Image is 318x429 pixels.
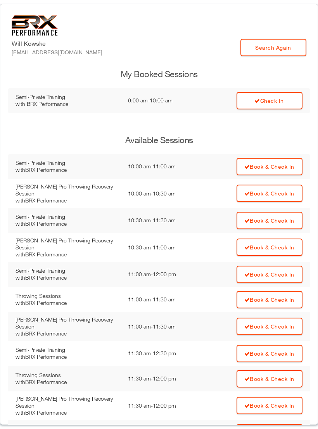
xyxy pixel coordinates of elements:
label: Will Kowske [12,39,102,56]
div: Throwing Sessions [16,372,120,379]
div: Semi-Private Training [16,267,120,274]
div: Semi-Private Training [16,346,120,353]
h3: My Booked Sessions [8,68,310,80]
div: with BRX Performance [16,409,120,416]
td: 11:00 am - 12:00 pm [124,262,202,287]
a: Check In [237,92,302,109]
img: 6f7da32581c89ca25d665dc3aae533e4f14fe3ef_original.svg [12,15,58,36]
a: Book & Check In [237,318,302,335]
div: with BRX Performance [16,299,120,306]
h3: Available Sessions [8,134,310,146]
a: Book & Check In [237,397,302,414]
td: 11:00 am - 11:30 am [124,312,202,341]
a: Book & Check In [237,212,302,229]
div: with BRX Performance [16,251,120,258]
td: 10:30 am - 11:30 am [124,208,202,233]
div: with BRX Performance [16,197,120,204]
div: Semi-Private Training [16,213,120,220]
td: 10:00 am - 11:00 am [124,154,202,179]
div: Semi-Private Training [16,93,120,100]
div: [PERSON_NAME] Pro Throwing Recovery Session [16,316,120,330]
a: Book & Check In [237,266,302,283]
a: Book & Check In [237,291,302,308]
div: with BRX Performance [16,330,120,337]
a: Book & Check In [237,185,302,202]
td: 11:30 am - 12:30 pm [124,341,202,366]
div: with BRX Performance [16,379,120,386]
div: [EMAIL_ADDRESS][DOMAIN_NAME] [12,48,102,56]
div: [PERSON_NAME] Pro Throwing Recovery Session [16,237,120,251]
div: [PERSON_NAME] Pro Throwing Recovery Session [16,183,120,197]
td: 10:30 am - 11:00 am [124,233,202,262]
td: 11:30 am - 12:00 pm [124,366,202,391]
div: [PERSON_NAME] Pro Throwing Recovery Session [16,395,120,409]
td: 9:00 am - 10:00 am [124,88,199,113]
div: with BRX Performance [16,166,120,173]
div: Throwing Sessions [16,292,120,299]
div: Semi-Private Training [16,159,120,166]
a: Book & Check In [237,239,302,256]
a: Book & Check In [237,370,302,387]
div: with BRX Performance [16,220,120,227]
a: Search Again [240,39,306,56]
td: 11:00 am - 11:30 am [124,287,202,312]
div: with BRX Performance [16,100,120,107]
div: with BRX Performance [16,353,120,360]
div: with BRX Performance [16,274,120,281]
td: 11:30 am - 12:00 pm [124,391,202,420]
td: 10:00 am - 10:30 am [124,179,202,208]
a: Book & Check In [237,345,302,362]
a: Book & Check In [237,158,302,175]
